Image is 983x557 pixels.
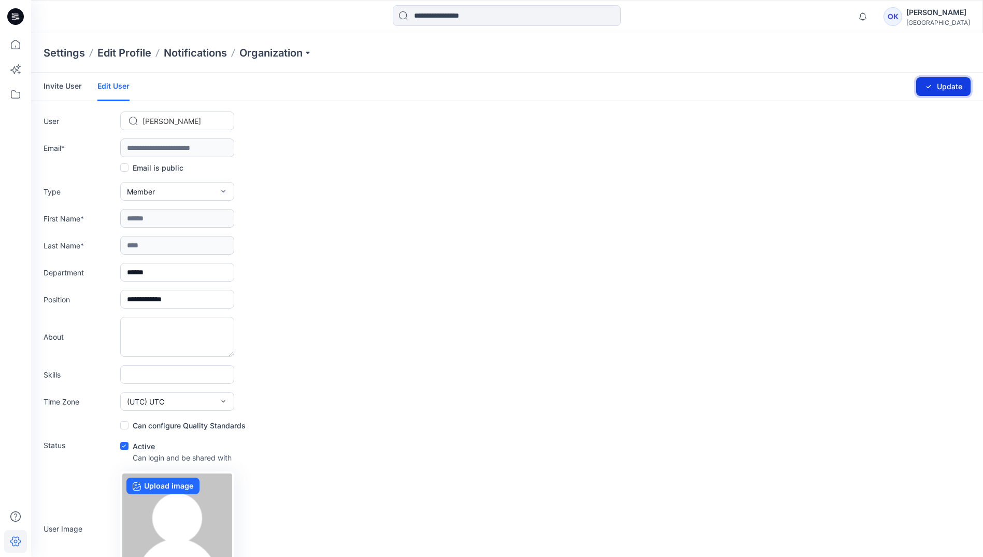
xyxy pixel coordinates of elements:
[120,440,232,452] div: Active
[126,478,200,494] label: Upload image
[906,6,970,19] div: [PERSON_NAME]
[97,73,130,101] a: Edit User
[884,7,902,26] div: OK
[44,267,116,278] label: Department
[916,77,971,96] button: Update
[44,523,116,534] label: User Image
[44,73,82,100] a: Invite User
[133,452,232,463] p: Can login and be shared with
[44,294,116,305] label: Position
[44,331,116,342] label: About
[120,419,246,431] label: Can configure Quality Standards
[127,186,155,197] span: Member
[44,186,116,197] label: Type
[44,143,116,154] label: Email
[44,396,116,407] label: Time Zone
[120,392,234,411] button: (UTC) UTC
[120,440,155,452] label: Active
[120,182,234,201] button: Member
[906,19,970,26] div: [GEOGRAPHIC_DATA]
[127,396,164,407] span: (UTC) UTC
[44,116,116,127] label: User
[44,213,116,224] label: First Name
[44,440,116,451] label: Status
[120,161,183,174] label: Email is public
[97,46,151,60] a: Edit Profile
[44,369,116,380] label: Skills
[164,46,227,60] a: Notifications
[44,240,116,251] label: Last Name
[44,46,85,60] p: Settings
